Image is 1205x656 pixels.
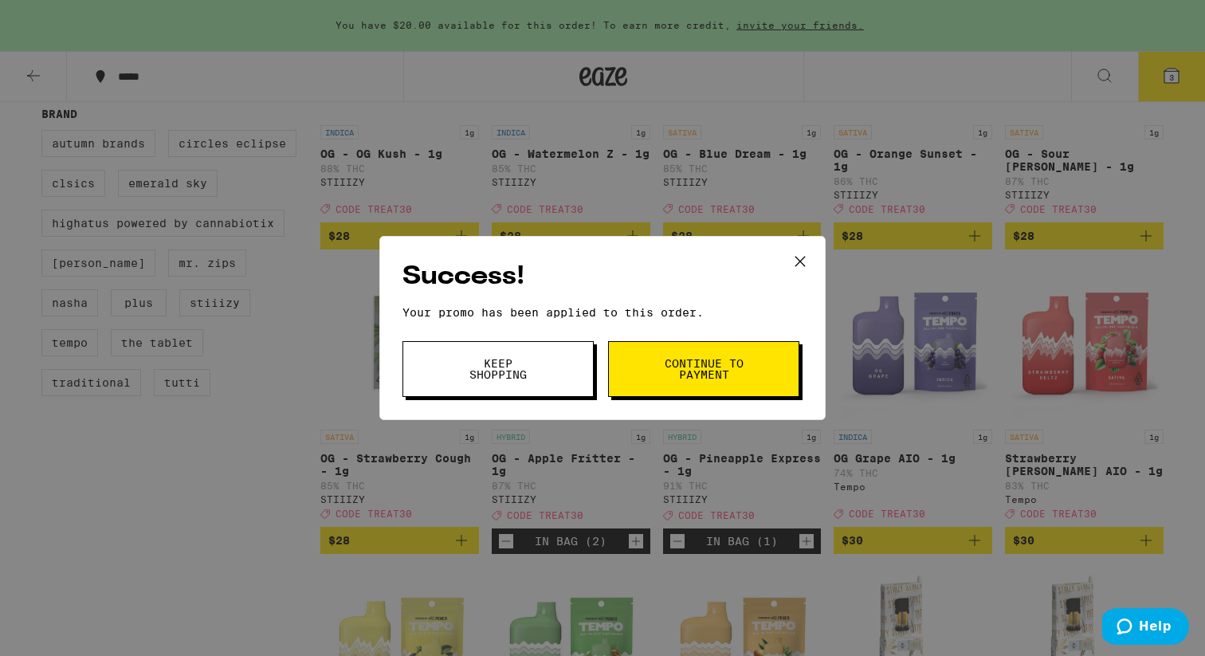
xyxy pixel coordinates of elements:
[608,341,799,397] button: Continue to payment
[457,358,539,380] span: Keep Shopping
[1102,608,1189,648] iframe: Opens a widget where you can find more information
[402,341,594,397] button: Keep Shopping
[402,306,803,319] p: Your promo has been applied to this order.
[663,358,744,380] span: Continue to payment
[402,259,803,295] h2: Success!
